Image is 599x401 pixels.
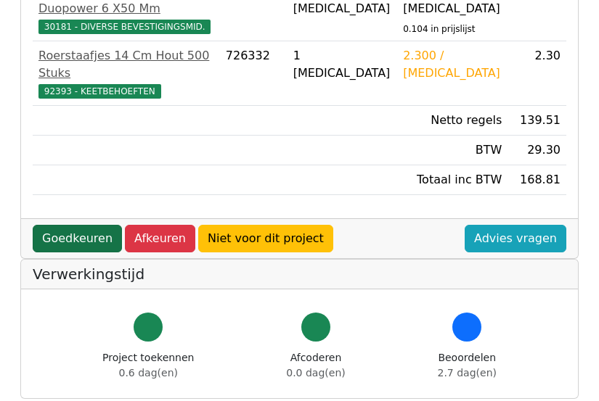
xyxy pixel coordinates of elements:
[403,47,502,82] div: 2.300 / [MEDICAL_DATA]
[38,47,214,82] div: Roerstaafjes 14 Cm Hout 500 Stuks
[438,350,497,381] div: Beoordelen
[286,367,345,379] span: 0.0 dag(en)
[438,367,497,379] span: 2.7 dag(en)
[38,84,161,99] span: 92393 - KEETBEHOEFTEN
[293,47,392,82] div: 1 [MEDICAL_DATA]
[508,136,566,165] td: 29.30
[125,225,195,252] a: Afkeuren
[33,265,566,283] h5: Verwerkingstijd
[403,24,475,34] sub: 0.104 in prijslijst
[508,165,566,195] td: 168.81
[397,165,508,195] td: Totaal inc BTW
[38,47,214,99] a: Roerstaafjes 14 Cm Hout 500 Stuks92393 - KEETBEHOEFTEN
[397,136,508,165] td: BTW
[508,41,566,106] td: 2.30
[119,367,178,379] span: 0.6 dag(en)
[33,225,122,252] a: Goedkeuren
[38,20,211,34] span: 30181 - DIVERSE BEVESTIGINGSMID.
[286,350,345,381] div: Afcoderen
[198,225,333,252] a: Niet voor dit project
[102,350,194,381] div: Project toekennen
[508,106,566,136] td: 139.51
[465,225,566,252] a: Advies vragen
[397,106,508,136] td: Netto regels
[220,41,288,106] td: 726332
